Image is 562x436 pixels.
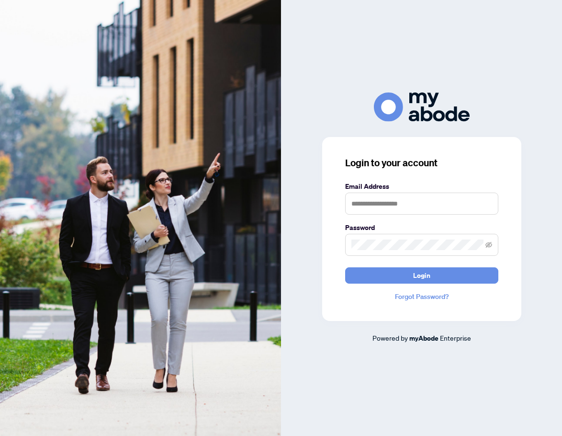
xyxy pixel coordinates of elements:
[485,241,492,248] span: eye-invisible
[409,333,438,344] a: myAbode
[345,181,498,192] label: Email Address
[440,333,471,342] span: Enterprise
[374,92,470,122] img: ma-logo
[345,156,498,170] h3: Login to your account
[345,267,498,284] button: Login
[372,333,408,342] span: Powered by
[345,222,498,233] label: Password
[345,291,498,302] a: Forgot Password?
[413,268,430,283] span: Login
